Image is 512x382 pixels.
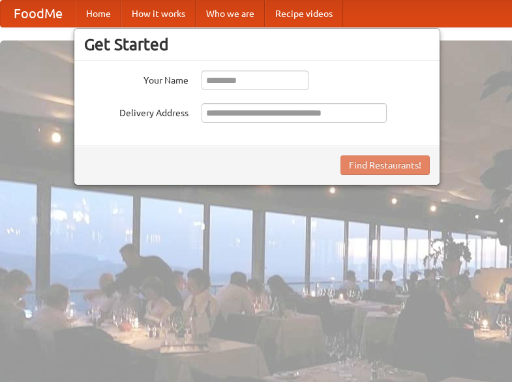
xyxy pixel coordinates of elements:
[84,103,188,119] label: Delivery Address
[84,71,188,87] label: Your Name
[196,1,265,27] a: Who we are
[76,1,121,27] a: Home
[265,1,343,27] a: Recipe videos
[121,1,196,27] a: How it works
[84,35,430,54] h3: Get Started
[1,1,76,27] a: FoodMe
[340,155,430,175] button: Find Restaurants!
